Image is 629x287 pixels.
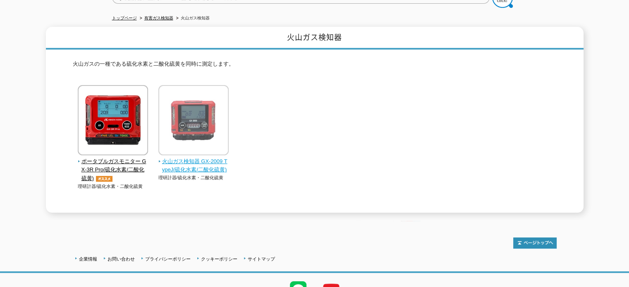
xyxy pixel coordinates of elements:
a: サイトマップ [248,256,275,261]
a: 企業情報 [79,256,97,261]
a: クッキーポリシー [201,256,237,261]
a: お問い合わせ [108,256,135,261]
a: ポータブルガスモニター GX-3R Pro(硫化水素/二酸化硫黄)オススメ [78,149,148,183]
img: ポータブルガスモニター GX-3R Pro(硫化水素/二酸化硫黄) [78,85,148,157]
a: 有害ガス検知器 [144,16,173,20]
img: トップページへ [513,237,557,249]
span: ポータブルガスモニター GX-3R Pro(硫化水素/二酸化硫黄) [78,157,148,183]
img: 火山ガス検知器 GX-2009 TypeJ(硫化水素/二酸化硫黄) [158,85,229,157]
a: トップページ [112,16,137,20]
a: プライバシーポリシー [145,256,191,261]
img: オススメ [94,176,115,182]
h1: 火山ガス検知器 [46,27,584,50]
p: 理研計器/硫化水素・二酸化硫黄 [78,183,148,190]
p: 理研計器/硫化水素・二酸化硫黄 [158,174,229,181]
span: 火山ガス検知器 GX-2009 TypeJ(硫化水素/二酸化硫黄) [158,157,229,175]
li: 火山ガス検知器 [175,14,210,23]
a: 火山ガス検知器 GX-2009 TypeJ(硫化水素/二酸化硫黄) [158,149,229,174]
p: 火山ガスの一種である硫化水素と二酸化硫黄を同時に測定します。 [73,60,557,73]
